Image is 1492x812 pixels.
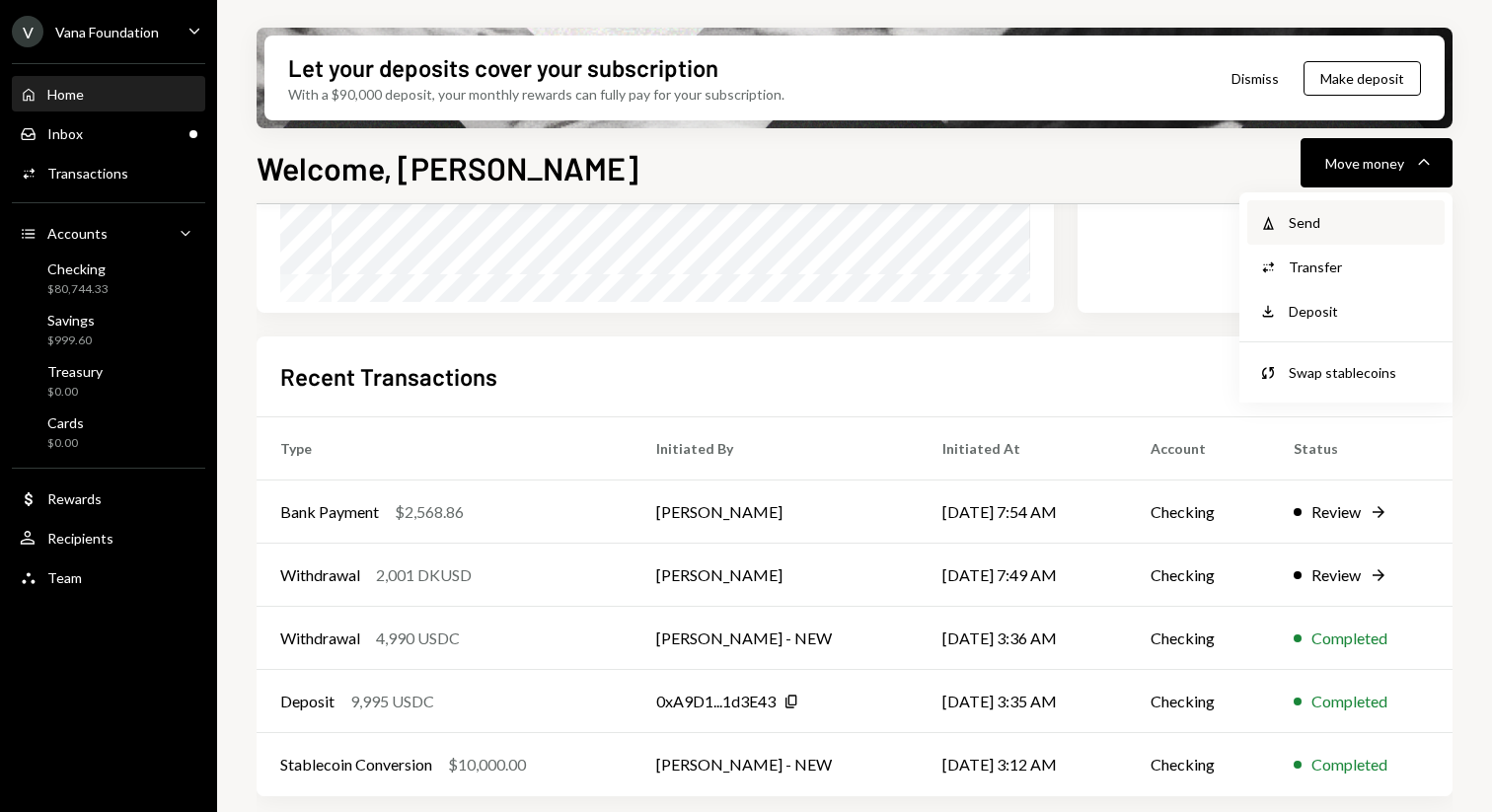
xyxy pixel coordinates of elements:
div: With a $90,000 deposit, your monthly rewards can fully pay for your subscription. [288,84,784,105]
div: $2,568.86 [395,500,464,524]
a: Team [12,559,205,595]
a: Treasury$0.00 [12,357,205,405]
div: Home [47,86,84,103]
div: Swap stablecoins [1289,362,1433,383]
div: Let your deposits cover your subscription [288,51,718,84]
div: Transactions [47,165,128,182]
div: Withdrawal [280,627,360,650]
div: Deposit [280,690,335,713]
td: [DATE] 3:12 AM [919,733,1127,796]
div: Completed [1311,627,1387,650]
div: Cards [47,414,84,431]
div: 9,995 USDC [350,690,434,713]
td: Checking [1127,544,1270,607]
div: Move money [1325,153,1404,174]
div: Completed [1311,690,1387,713]
td: Checking [1127,733,1270,796]
div: Vana Foundation [55,24,159,40]
div: Checking [47,260,109,277]
div: Rewards [47,490,102,507]
td: Checking [1127,607,1270,670]
div: Completed [1311,753,1387,776]
td: [PERSON_NAME] - NEW [633,607,919,670]
th: Account [1127,417,1270,480]
div: Team [47,569,82,586]
div: Review [1311,500,1361,524]
div: Withdrawal [280,563,360,587]
div: 0xA9D1...1d3E43 [656,690,776,713]
div: Inbox [47,125,83,142]
div: $10,000.00 [448,753,526,776]
div: Deposit [1289,301,1433,322]
td: [DATE] 7:54 AM [919,480,1127,544]
div: Treasury [47,363,103,380]
td: [DATE] 7:49 AM [919,544,1127,607]
a: Rewards [12,480,205,516]
td: [PERSON_NAME] [633,480,919,544]
th: Initiated By [633,417,919,480]
div: $0.00 [47,384,103,401]
div: $80,744.33 [47,281,109,298]
div: Savings [47,312,95,329]
div: Accounts [47,225,108,242]
td: Checking [1127,480,1270,544]
a: Home [12,76,205,111]
button: Make deposit [1304,61,1421,96]
th: Initiated At [919,417,1127,480]
h2: Recent Transactions [280,360,497,393]
div: Review [1311,563,1361,587]
div: Bank Payment [280,500,379,524]
div: Stablecoin Conversion [280,753,432,776]
td: Checking [1127,670,1270,733]
div: 2,001 DKUSD [376,563,472,587]
h1: Welcome, [PERSON_NAME] [257,148,638,187]
td: [DATE] 3:35 AM [919,670,1127,733]
div: Transfer [1289,257,1433,277]
button: Move money [1301,138,1453,187]
div: $999.60 [47,332,95,349]
a: Inbox [12,115,205,151]
th: Type [257,417,633,480]
div: V [12,16,43,47]
a: Cards$0.00 [12,408,205,456]
a: Accounts [12,215,205,251]
a: Checking$80,744.33 [12,255,205,302]
td: [PERSON_NAME] - NEW [633,733,919,796]
a: Recipients [12,520,205,555]
div: Recipients [47,530,113,547]
td: [DATE] 3:36 AM [919,607,1127,670]
div: Send [1289,212,1433,233]
th: Status [1270,417,1453,480]
button: Dismiss [1207,55,1304,102]
td: [PERSON_NAME] [633,544,919,607]
a: Savings$999.60 [12,306,205,353]
div: $0.00 [47,435,84,452]
a: Transactions [12,155,205,190]
div: 4,990 USDC [376,627,460,650]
